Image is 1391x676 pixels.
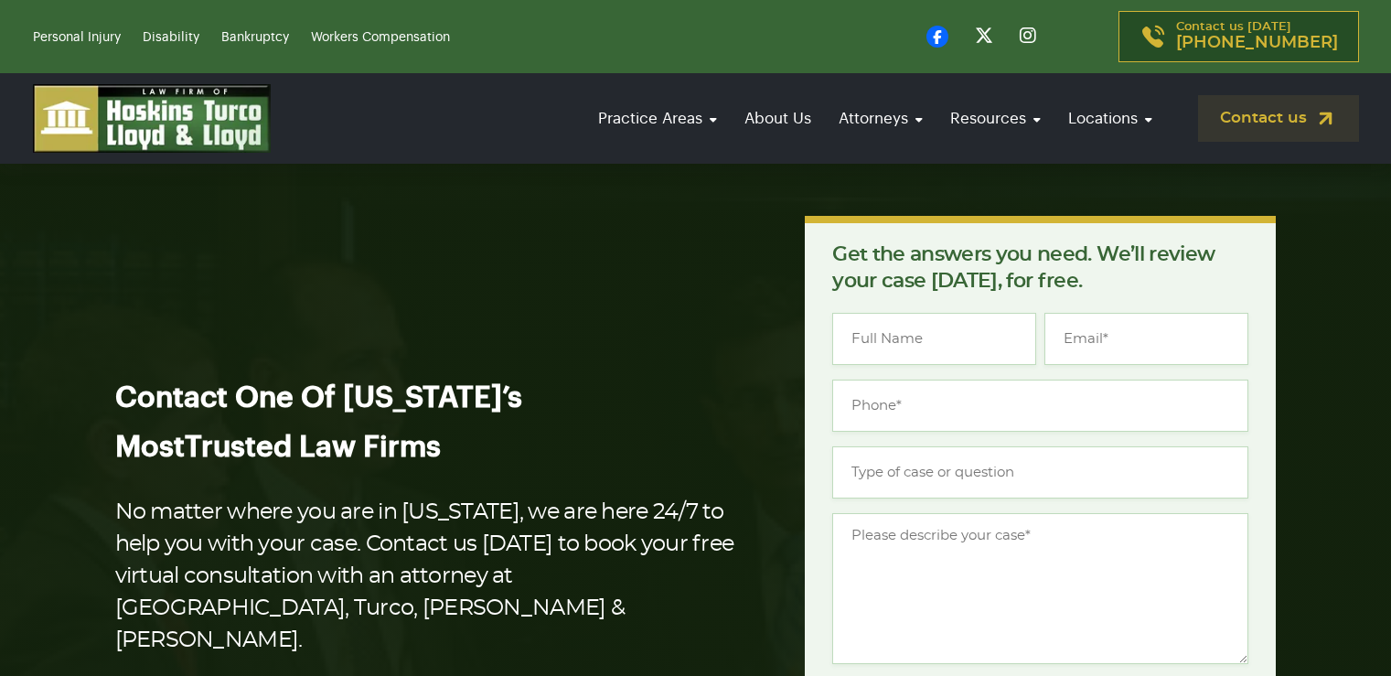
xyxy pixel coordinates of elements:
[185,433,441,462] span: Trusted Law Firms
[589,92,726,145] a: Practice Areas
[829,92,932,145] a: Attorneys
[311,31,450,44] a: Workers Compensation
[33,31,121,44] a: Personal Injury
[1176,34,1338,52] span: [PHONE_NUMBER]
[735,92,820,145] a: About Us
[832,241,1248,295] p: Get the answers you need. We’ll review your case [DATE], for free.
[1118,11,1359,62] a: Contact us [DATE][PHONE_NUMBER]
[832,446,1248,499] input: Type of case or question
[115,383,522,413] span: Contact One Of [US_STATE]’s
[33,84,271,153] img: logo
[1044,313,1248,365] input: Email*
[1176,21,1338,52] p: Contact us [DATE]
[1198,95,1359,142] a: Contact us
[221,31,289,44] a: Bankruptcy
[143,31,199,44] a: Disability
[832,380,1248,432] input: Phone*
[832,313,1036,365] input: Full Name
[1059,92,1161,145] a: Locations
[941,92,1050,145] a: Resources
[115,433,185,462] span: Most
[115,497,747,657] p: No matter where you are in [US_STATE], we are here 24/7 to help you with your case. Contact us [D...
